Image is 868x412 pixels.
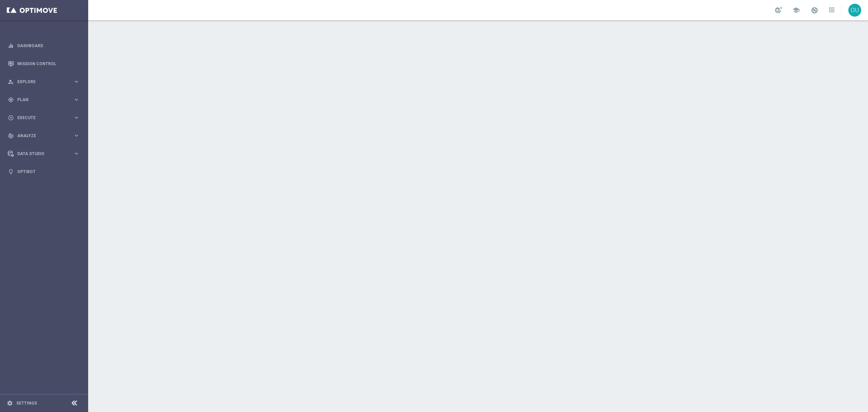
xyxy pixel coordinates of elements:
[848,4,861,17] div: OU
[8,43,14,49] i: equalizer
[17,80,73,84] span: Explore
[17,98,73,102] span: Plan
[8,79,14,85] i: person_search
[8,115,14,121] i: play_circle_outline
[7,97,80,102] button: gps_fixed Plan keyboard_arrow_right
[8,151,73,157] div: Data Studio
[7,400,13,406] i: settings
[17,116,73,120] span: Execute
[73,150,80,157] i: keyboard_arrow_right
[8,79,73,85] div: Explore
[17,55,80,73] a: Mission Control
[73,96,80,103] i: keyboard_arrow_right
[7,133,80,138] button: track_changes Analyze keyboard_arrow_right
[17,37,80,55] a: Dashboard
[73,78,80,85] i: keyboard_arrow_right
[8,115,73,121] div: Execute
[17,163,80,181] a: Optibot
[16,401,37,405] a: Settings
[17,134,73,138] span: Analyze
[8,97,14,103] i: gps_fixed
[73,132,80,139] i: keyboard_arrow_right
[7,43,80,49] button: equalizer Dashboard
[7,151,80,156] button: Data Studio keyboard_arrow_right
[7,115,80,120] button: play_circle_outline Execute keyboard_arrow_right
[8,163,80,181] div: Optibot
[8,97,73,103] div: Plan
[17,152,73,156] span: Data Studio
[8,133,73,139] div: Analyze
[7,169,80,174] button: lightbulb Optibot
[8,37,80,55] div: Dashboard
[7,79,80,85] button: person_search Explore keyboard_arrow_right
[73,114,80,121] i: keyboard_arrow_right
[7,61,80,67] button: Mission Control
[792,6,800,14] span: school
[8,133,14,139] i: track_changes
[8,169,14,175] i: lightbulb
[8,55,80,73] div: Mission Control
